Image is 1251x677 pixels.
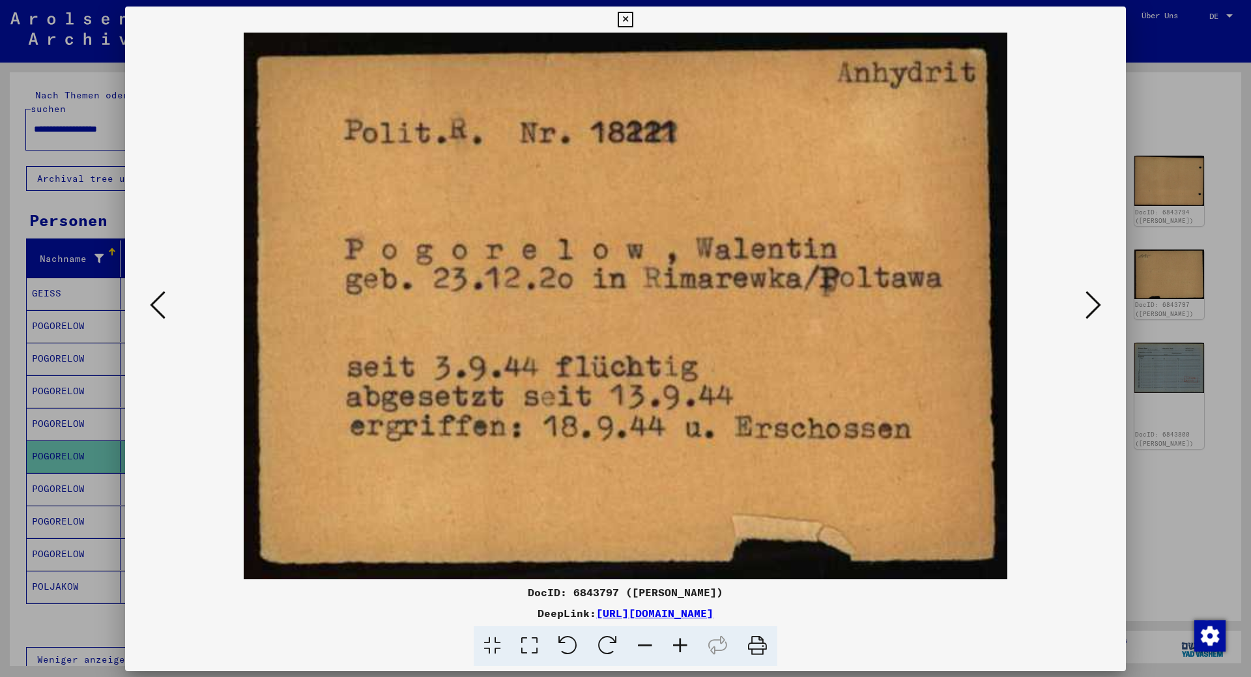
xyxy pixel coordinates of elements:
img: Zustimmung ändern [1194,620,1226,652]
div: DeepLink: [125,605,1126,621]
div: DocID: 6843797 ([PERSON_NAME]) [125,584,1126,600]
a: [URL][DOMAIN_NAME] [596,607,713,620]
img: 001.jpg [169,33,1082,579]
div: Zustimmung ändern [1194,620,1225,651]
